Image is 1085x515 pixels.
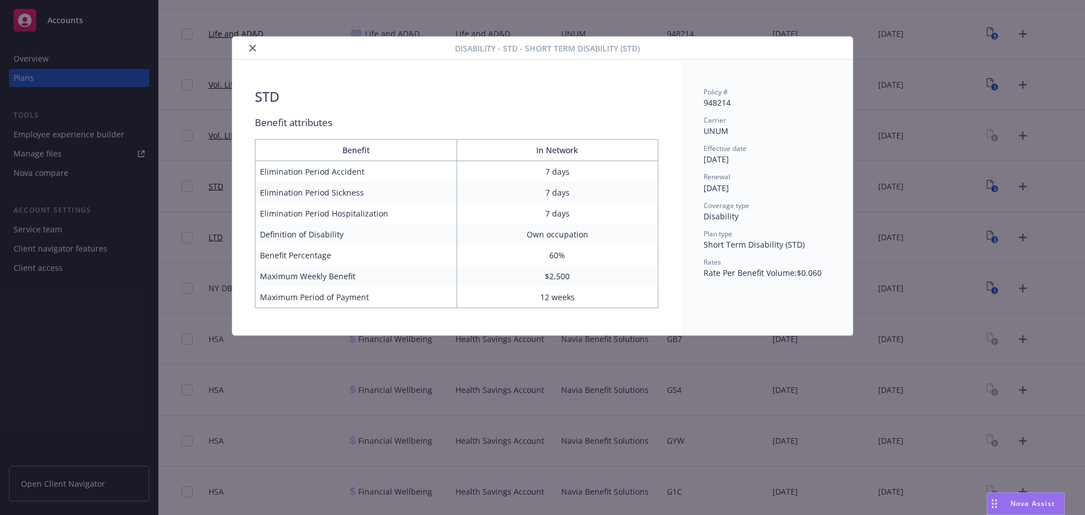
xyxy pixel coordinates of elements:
span: Disability - STD - Short Term Disability (STD) [455,42,640,54]
div: Disability [704,210,830,222]
div: Short Term Disability (STD) [704,239,830,250]
div: Drag to move [987,493,1001,514]
th: In Network [457,140,658,161]
td: Elimination Period Sickness [255,182,457,203]
span: Rates [704,257,721,267]
div: [DATE] [704,153,830,165]
div: Benefit attributes [255,115,658,130]
td: Elimination Period Accident [255,161,457,183]
span: Policy # [704,87,728,97]
td: Maximum Period of Payment [255,287,457,308]
span: Renewal [704,172,730,181]
div: [DATE] [704,182,830,194]
div: Rate Per Benefit Volume : $0.060 [704,267,830,279]
td: Elimination Period Hospitalization [255,203,457,224]
span: Coverage type [704,201,749,210]
td: Benefit Percentage [255,245,457,266]
td: Own occupation [457,224,658,245]
th: Benefit [255,140,457,161]
button: Nova Assist [987,492,1065,515]
td: 7 days [457,182,658,203]
span: Plan type [704,229,732,239]
span: Carrier [704,115,726,125]
div: UNUM [704,125,830,137]
td: Maximum Weekly Benefit [255,266,457,287]
span: Effective date [704,144,747,153]
div: STD [255,87,279,106]
td: $2,500 [457,266,658,287]
div: 948214 [704,97,830,109]
button: close [246,41,259,55]
td: 12 weeks [457,287,658,308]
td: 7 days [457,161,658,183]
td: 60% [457,245,658,266]
span: Nova Assist [1010,499,1055,508]
td: Definition of Disability [255,224,457,245]
td: 7 days [457,203,658,224]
